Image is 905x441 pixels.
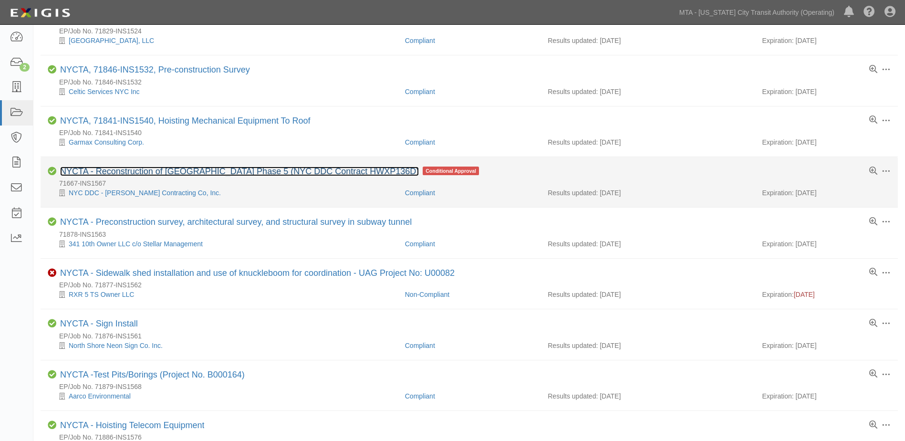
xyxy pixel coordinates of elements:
i: Compliant [48,116,56,125]
a: Aarco Environmental [69,392,131,400]
a: Compliant [405,37,435,44]
div: NYCTA - Preconstruction survey, architectural survey, and structural survey in subway tunnel [60,217,412,228]
a: View results summary [869,319,877,328]
div: NYCTA - Reconstruction of Grand Concourse Phase 5 (NYC DDC Contract HWXP136D) [60,167,479,177]
div: Aarco Environmental [48,391,398,401]
div: EP/Job No. 71879-INS1568 [48,382,898,391]
div: Expiration: [DATE] [762,87,890,96]
span: [DATE] [794,291,815,298]
a: Non-Compliant [405,291,449,298]
div: Garmax Consulting Corp. [48,137,398,147]
a: Celtic Services NYC Inc [69,88,140,95]
a: MTA - [US_STATE] City Transit Authority (Operating) [675,3,839,22]
div: Results updated: [DATE] [548,137,748,147]
a: North Shore Neon Sign Co. Inc. [69,342,163,349]
a: View results summary [869,370,877,378]
div: NYCTA - Sign Install [60,319,138,329]
div: Expiration: [DATE] [762,188,890,198]
a: View results summary [869,268,877,277]
i: Non-Compliant [48,269,56,277]
a: NYCTA - Sidewalk shed installation and use of knuckleboom for coordination - UAG Project No: U00082 [60,268,455,278]
i: Compliant [48,167,56,176]
a: NYCTA - Hoisting Telecom Equipment [60,420,204,430]
img: Logo [7,4,73,21]
div: NYCTA, 71846-INS1532, Pre-construction Survey [60,65,250,75]
div: EP/Job No. 71841-INS1540 [48,128,898,137]
i: Compliant [48,319,56,328]
div: 71667-INS1567 [48,178,898,188]
a: Compliant [405,189,435,197]
a: NYC DDC - [PERSON_NAME] Contracting Co, Inc. [69,189,221,197]
div: EP/Job No. 71846-INS1532 [48,77,898,87]
div: Results updated: [DATE] [548,290,748,299]
a: View results summary [869,65,877,74]
a: View results summary [869,421,877,430]
a: NYCTA -Test Pits/Borings (Project No. B000164) [60,370,245,379]
div: Results updated: [DATE] [548,36,748,45]
a: NYCTA - Reconstruction of [GEOGRAPHIC_DATA] Phase 5 (NYC DDC Contract HWXP136D) [60,167,419,176]
a: NYCTA, 71846-INS1532, Pre-construction Survey [60,65,250,74]
div: RXR 5 TS Owner LLC [48,290,398,299]
div: 71878-INS1563 [48,230,898,239]
a: Compliant [405,88,435,95]
div: Expiration: [762,290,890,299]
div: Celtic Services NYC Inc [48,87,398,96]
a: NYCTA - Preconstruction survey, architectural survey, and structural survey in subway tunnel [60,217,412,227]
a: [GEOGRAPHIC_DATA], LLC [69,37,154,44]
div: Court Square 45th Ave, LLC [48,36,398,45]
span: Conditional Approval [423,167,479,175]
div: Expiration: [DATE] [762,341,890,350]
div: NYCTA, 71841-INS1540, Hoisting Mechanical Equipment To Roof [60,116,311,126]
div: Expiration: [DATE] [762,36,890,45]
a: Compliant [405,240,435,248]
div: NYCTA -Test Pits/Borings (Project No. B000164) [60,370,245,380]
a: 341 10th Owner LLC c/o Stellar Management [69,240,203,248]
div: EP/Job No. 71829-INS1524 [48,26,898,36]
i: Compliant [48,65,56,74]
a: NYCTA - Sign Install [60,319,138,328]
div: Results updated: [DATE] [548,239,748,249]
div: Results updated: [DATE] [548,341,748,350]
a: RXR 5 TS Owner LLC [69,291,134,298]
a: Compliant [405,392,435,400]
div: Results updated: [DATE] [548,188,748,198]
div: Results updated: [DATE] [548,87,748,96]
a: NYCTA, 71841-INS1540, Hoisting Mechanical Equipment To Roof [60,116,311,126]
i: Compliant [48,218,56,226]
div: NYC DDC - Perfetto Contracting Co, Inc. [48,188,398,198]
div: EP/Job No. 71877-INS1562 [48,280,898,290]
div: NYCTA - Hoisting Telecom Equipment [60,420,204,431]
div: EP/Job No. 71876-INS1561 [48,331,898,341]
i: Compliant [48,370,56,379]
div: Expiration: [DATE] [762,239,890,249]
div: 341 10th Owner LLC c/o Stellar Management [48,239,398,249]
a: View results summary [869,167,877,176]
a: Garmax Consulting Corp. [69,138,144,146]
div: Results updated: [DATE] [548,391,748,401]
div: Expiration: [DATE] [762,391,890,401]
a: Compliant [405,342,435,349]
div: 2 [20,63,30,72]
div: North Shore Neon Sign Co. Inc. [48,341,398,350]
i: Help Center - Complianz [863,7,875,18]
a: View results summary [869,218,877,226]
i: Compliant [48,421,56,430]
div: Expiration: [DATE] [762,137,890,147]
a: View results summary [869,116,877,125]
div: NYCTA - Sidewalk shed installation and use of knuckleboom for coordination - UAG Project No: U00082 [60,268,455,279]
a: Compliant [405,138,435,146]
